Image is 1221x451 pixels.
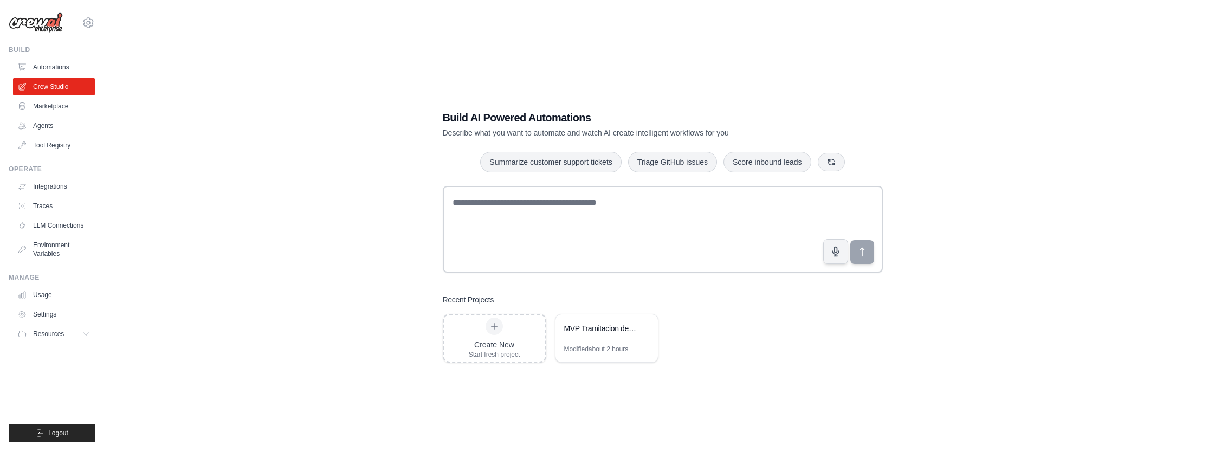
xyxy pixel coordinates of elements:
a: Tool Registry [13,137,95,154]
div: Build [9,46,95,54]
div: Create New [469,339,520,350]
div: Manage [9,273,95,282]
button: Click to speak your automation idea [823,239,848,264]
p: Describe what you want to automate and watch AI create intelligent workflows for you [443,127,807,138]
button: Get new suggestions [818,153,845,171]
a: Settings [13,306,95,323]
span: Resources [33,330,64,338]
a: Crew Studio [13,78,95,95]
a: Automations [13,59,95,76]
h3: Recent Projects [443,294,494,305]
a: Usage [13,286,95,304]
button: Logout [9,424,95,442]
img: Logo [9,12,63,33]
div: Modified about 2 hours [564,345,629,353]
a: Marketplace [13,98,95,115]
a: Agents [13,117,95,134]
button: Triage GitHub issues [628,152,717,172]
button: Summarize customer support tickets [480,152,621,172]
a: Environment Variables [13,236,95,262]
div: MVP Tramitacion de Siniestros Auto [564,323,638,334]
a: LLM Connections [13,217,95,234]
a: Traces [13,197,95,215]
div: Start fresh project [469,350,520,359]
a: Integrations [13,178,95,195]
div: Operate [9,165,95,173]
span: Logout [48,429,68,437]
button: Resources [13,325,95,343]
button: Score inbound leads [723,152,811,172]
h1: Build AI Powered Automations [443,110,807,125]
